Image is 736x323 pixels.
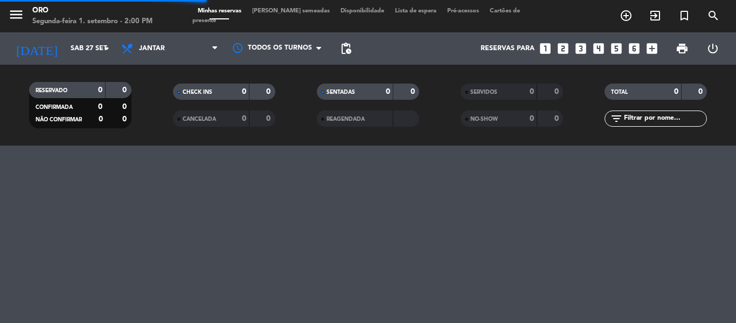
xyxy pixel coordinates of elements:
[98,86,102,94] strong: 0
[610,112,623,125] i: filter_list
[470,90,497,95] span: SERVIDOS
[674,88,678,95] strong: 0
[335,8,390,14] span: Disponibilidade
[411,88,417,95] strong: 0
[623,113,706,125] input: Filtrar por nome...
[609,42,623,56] i: looks_5
[530,115,534,122] strong: 0
[538,42,552,56] i: looks_one
[139,45,165,52] span: Jantar
[611,90,628,95] span: TOTAL
[242,115,246,122] strong: 0
[36,117,82,122] span: NÃO CONFIRMAR
[339,42,352,55] span: pending_actions
[327,90,355,95] span: SENTADAS
[100,42,113,55] i: arrow_drop_down
[122,86,129,94] strong: 0
[247,8,335,14] span: [PERSON_NAME] semeadas
[707,9,720,22] i: search
[530,88,534,95] strong: 0
[390,8,442,14] span: Lista de espera
[676,42,689,55] span: print
[8,37,65,60] i: [DATE]
[192,8,520,24] span: Cartões de presente
[36,88,67,93] span: RESERVADO
[698,88,705,95] strong: 0
[645,42,659,56] i: add_box
[592,42,606,56] i: looks_4
[574,42,588,56] i: looks_3
[122,115,129,123] strong: 0
[8,6,24,23] i: menu
[32,5,152,16] div: Oro
[266,115,273,122] strong: 0
[242,88,246,95] strong: 0
[122,103,129,111] strong: 0
[554,115,561,122] strong: 0
[556,42,570,56] i: looks_two
[554,88,561,95] strong: 0
[620,9,633,22] i: add_circle_outline
[442,8,484,14] span: Pré-acessos
[327,116,365,122] span: REAGENDADA
[706,42,719,55] i: power_settings_new
[386,88,390,95] strong: 0
[481,45,534,52] span: Reservas para
[627,42,641,56] i: looks_6
[98,103,102,111] strong: 0
[192,8,247,14] span: Minhas reservas
[183,90,212,95] span: CHECK INS
[649,9,662,22] i: exit_to_app
[183,116,216,122] span: CANCELADA
[697,32,728,65] div: LOG OUT
[32,16,152,27] div: Segunda-feira 1. setembro - 2:00 PM
[99,115,103,123] strong: 0
[470,116,498,122] span: NO-SHOW
[678,9,691,22] i: turned_in_not
[8,6,24,26] button: menu
[36,105,73,110] span: CONFIRMADA
[266,88,273,95] strong: 0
